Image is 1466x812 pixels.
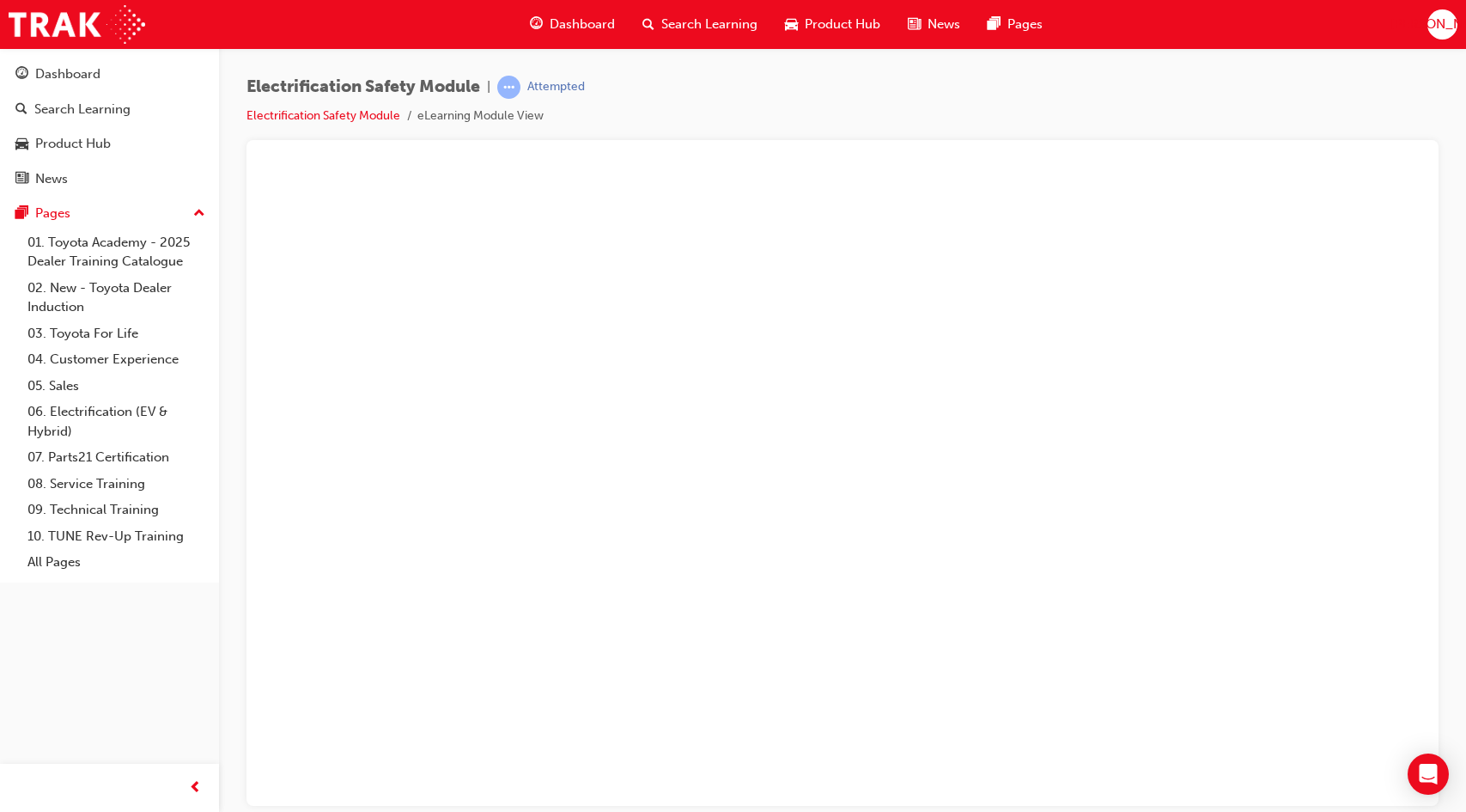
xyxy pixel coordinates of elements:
[417,107,544,126] li: eLearning Module View
[35,134,111,154] div: Product Hub
[35,64,100,84] div: Dashboard
[642,14,654,35] span: search-icon
[908,14,921,35] span: news-icon
[21,549,212,576] a: All Pages
[530,14,543,35] span: guage-icon
[193,203,205,225] span: up-icon
[15,137,28,152] span: car-icon
[21,523,212,550] a: 10. TUNE Rev-Up Training
[15,206,28,222] span: pages-icon
[35,204,70,223] div: Pages
[988,14,1001,35] span: pages-icon
[661,15,757,34] span: Search Learning
[246,108,400,123] a: Electrification Safety Module
[516,7,629,42] a: guage-iconDashboard
[497,76,520,99] span: learningRecordVerb_ATTEMPT-icon
[15,172,28,187] span: news-icon
[7,198,212,229] button: Pages
[1007,15,1043,34] span: Pages
[21,373,212,400] a: 05. Sales
[21,321,212,347] a: 03. Toyota For Life
[21,497,212,523] a: 09. Technical Training
[7,94,212,125] a: Search Learning
[21,444,212,471] a: 07. Parts21 Certification
[7,163,212,195] a: News
[1427,9,1457,40] button: [PERSON_NAME]
[15,67,28,82] span: guage-icon
[7,128,212,160] a: Product Hub
[805,15,880,34] span: Product Hub
[928,15,960,34] span: News
[35,169,68,189] div: News
[771,7,894,42] a: car-iconProduct Hub
[894,7,974,42] a: news-iconNews
[527,79,585,95] div: Attempted
[21,275,212,321] a: 02. New - Toyota Dealer Induction
[189,778,202,799] span: prev-icon
[7,58,212,90] a: Dashboard
[487,77,490,97] span: |
[246,77,480,97] span: Electrification Safety Module
[550,15,615,34] span: Dashboard
[21,229,212,275] a: 01. Toyota Academy - 2025 Dealer Training Catalogue
[34,100,131,119] div: Search Learning
[1408,754,1449,795] div: Open Intercom Messenger
[21,471,212,498] a: 08. Service Training
[21,346,212,373] a: 04. Customer Experience
[974,7,1056,42] a: pages-iconPages
[15,102,27,118] span: search-icon
[7,55,212,198] button: DashboardSearch LearningProduct HubNews
[9,5,145,44] img: Trak
[21,399,212,444] a: 06. Electrification (EV & Hybrid)
[629,7,771,42] a: search-iconSearch Learning
[785,14,798,35] span: car-icon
